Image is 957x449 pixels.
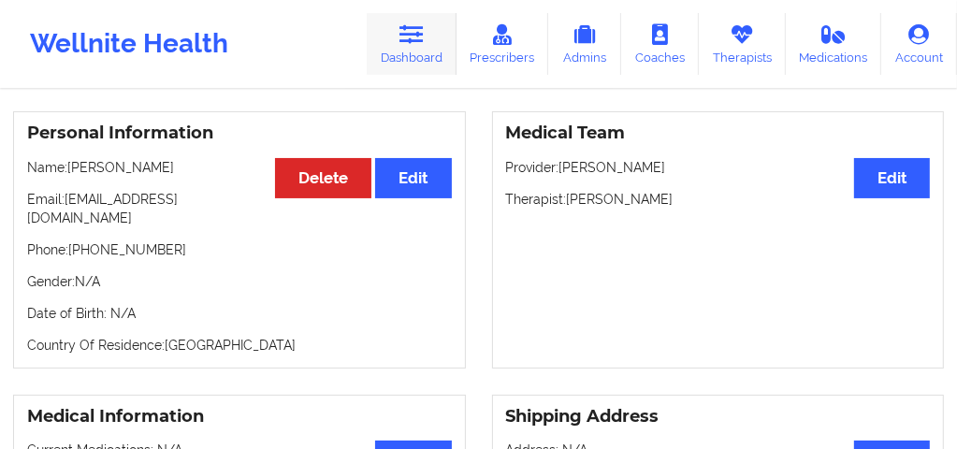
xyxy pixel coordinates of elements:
[27,158,452,177] p: Name: [PERSON_NAME]
[27,190,452,227] p: Email: [EMAIL_ADDRESS][DOMAIN_NAME]
[27,304,452,323] p: Date of Birth: N/A
[506,123,931,144] h3: Medical Team
[854,158,930,198] button: Edit
[27,240,452,259] p: Phone: [PHONE_NUMBER]
[786,13,882,75] a: Medications
[506,158,931,177] p: Provider: [PERSON_NAME]
[367,13,457,75] a: Dashboard
[375,158,451,198] button: Edit
[27,123,452,144] h3: Personal Information
[27,406,452,427] h3: Medical Information
[457,13,549,75] a: Prescribers
[275,158,371,198] button: Delete
[506,406,931,427] h3: Shipping Address
[27,336,452,355] p: Country Of Residence: [GEOGRAPHIC_DATA]
[506,190,931,209] p: Therapist: [PERSON_NAME]
[27,272,452,291] p: Gender: N/A
[699,13,786,75] a: Therapists
[621,13,699,75] a: Coaches
[548,13,621,75] a: Admins
[881,13,957,75] a: Account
